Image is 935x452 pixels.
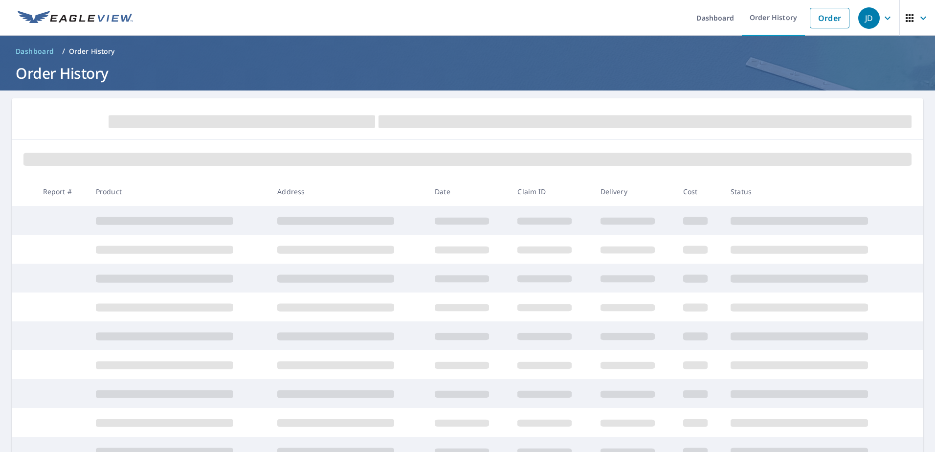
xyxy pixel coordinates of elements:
th: Delivery [593,177,675,206]
nav: breadcrumb [12,44,923,59]
a: Order [810,8,849,28]
h1: Order History [12,63,923,83]
th: Cost [675,177,723,206]
th: Status [723,177,905,206]
th: Report # [35,177,88,206]
th: Address [269,177,427,206]
div: JD [858,7,880,29]
li: / [62,45,65,57]
a: Dashboard [12,44,58,59]
span: Dashboard [16,46,54,56]
img: EV Logo [18,11,133,25]
th: Claim ID [510,177,592,206]
th: Product [88,177,270,206]
p: Order History [69,46,115,56]
th: Date [427,177,510,206]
